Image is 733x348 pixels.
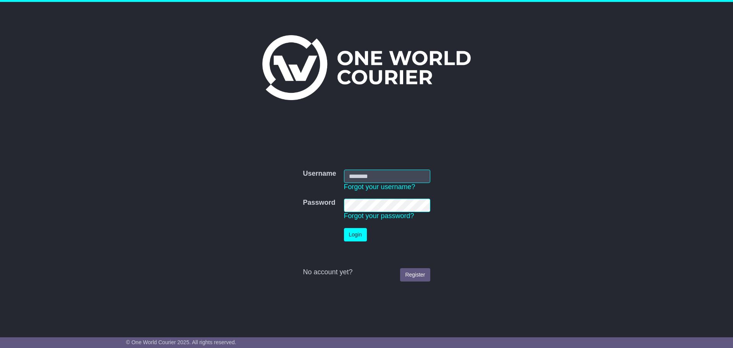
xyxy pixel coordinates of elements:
button: Login [344,228,367,241]
div: No account yet? [303,268,430,277]
label: Username [303,170,336,178]
label: Password [303,199,335,207]
a: Forgot your username? [344,183,415,191]
a: Register [400,268,430,282]
span: © One World Courier 2025. All rights reserved. [126,339,236,345]
a: Forgot your password? [344,212,414,220]
img: One World [262,35,471,100]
